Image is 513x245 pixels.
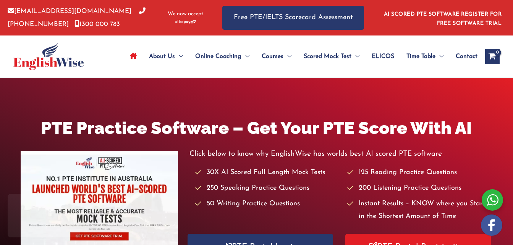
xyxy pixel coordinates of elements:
[241,43,249,70] span: Menu Toggle
[347,166,492,179] li: 125 Reading Practice Questions
[379,5,505,30] aside: Header Widget 1
[450,43,477,70] a: Contact
[21,116,493,140] h1: PTE Practice Software – Get Your PTE Score With AI
[222,6,364,30] a: Free PTE/IELTS Scorecard Assessment
[384,11,502,26] a: AI SCORED PTE SOFTWARE REGISTER FOR FREE SOFTWARE TRIAL
[256,43,298,70] a: CoursesMenu Toggle
[175,43,183,70] span: Menu Toggle
[262,43,283,70] span: Courses
[485,49,500,64] a: View Shopping Cart, empty
[347,182,492,195] li: 200 Listening Practice Questions
[456,43,477,70] span: Contact
[189,148,493,160] p: Click below to know why EnglishWise has worlds best AI scored PTE software
[304,43,351,70] span: Scored Mock Test
[406,43,435,70] span: Time Table
[351,43,359,70] span: Menu Toggle
[195,43,241,70] span: Online Coaching
[74,21,120,27] a: 1300 000 783
[298,43,366,70] a: Scored Mock TestMenu Toggle
[435,43,443,70] span: Menu Toggle
[195,198,340,210] li: 50 Writing Practice Questions
[400,43,450,70] a: Time TableMenu Toggle
[13,43,84,70] img: cropped-ew-logo
[283,43,291,70] span: Menu Toggle
[8,8,146,27] a: [PHONE_NUMBER]
[143,43,189,70] a: About UsMenu Toggle
[366,43,400,70] a: ELICOS
[124,43,477,70] nav: Site Navigation: Main Menu
[195,166,340,179] li: 30X AI Scored Full Length Mock Tests
[195,182,340,195] li: 250 Speaking Practice Questions
[175,20,196,24] img: Afterpay-Logo
[372,43,394,70] span: ELICOS
[149,43,175,70] span: About Us
[168,10,203,18] span: We now accept
[189,43,256,70] a: Online CoachingMenu Toggle
[481,214,502,236] img: white-facebook.png
[8,8,131,15] a: [EMAIL_ADDRESS][DOMAIN_NAME]
[347,198,492,223] li: Instant Results – KNOW where you Stand in the Shortest Amount of Time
